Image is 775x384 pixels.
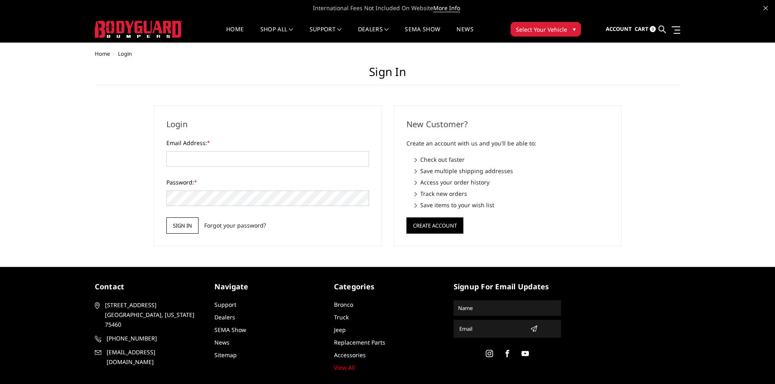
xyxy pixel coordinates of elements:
span: 0 [650,26,656,32]
a: Support [310,26,342,42]
h5: Navigate [214,281,322,292]
p: Create an account with us and you'll be able to: [406,139,609,148]
li: Check out faster [415,155,609,164]
a: Jeep [334,326,346,334]
h5: contact [95,281,202,292]
a: Replacement Parts [334,338,385,346]
a: Home [95,50,110,57]
label: Password: [166,178,369,187]
input: Sign in [166,217,199,234]
a: News [456,26,473,42]
iframe: Chat Widget [734,345,775,384]
span: ▾ [573,25,576,33]
h2: Login [166,118,369,130]
span: Cart [635,25,648,33]
a: Dealers [358,26,389,42]
a: Sitemap [214,351,237,359]
li: Save multiple shipping addresses [415,167,609,175]
a: More Info [433,4,460,12]
li: Track new orders [415,189,609,198]
a: Accessories [334,351,366,359]
h5: Categories [334,281,441,292]
img: BODYGUARD BUMPERS [95,21,182,38]
button: Create Account [406,217,463,234]
input: Name [455,302,560,315]
a: Forgot your password? [204,221,266,230]
span: [PHONE_NUMBER] [107,334,201,343]
a: Cart 0 [635,18,656,40]
span: Login [118,50,132,57]
a: Create Account [406,221,463,228]
span: [STREET_ADDRESS] [GEOGRAPHIC_DATA], [US_STATE] 75460 [105,300,199,330]
h2: New Customer? [406,118,609,130]
a: View All [334,364,355,371]
a: Truck [334,313,349,321]
a: [EMAIL_ADDRESS][DOMAIN_NAME] [95,347,202,367]
a: SEMA Show [214,326,246,334]
a: News [214,338,229,346]
a: Account [606,18,632,40]
button: Select Your Vehicle [511,22,581,37]
a: Home [226,26,244,42]
a: Dealers [214,313,235,321]
a: Support [214,301,236,308]
span: [EMAIL_ADDRESS][DOMAIN_NAME] [107,347,201,367]
h1: Sign in [95,65,681,85]
li: Access your order history [415,178,609,187]
span: Account [606,25,632,33]
label: Email Address: [166,139,369,147]
a: shop all [260,26,293,42]
input: Email [456,322,527,335]
h5: signup for email updates [454,281,561,292]
span: Select Your Vehicle [516,25,567,34]
a: [PHONE_NUMBER] [95,334,202,343]
a: Bronco [334,301,353,308]
a: SEMA Show [405,26,440,42]
li: Save items to your wish list [415,201,609,209]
